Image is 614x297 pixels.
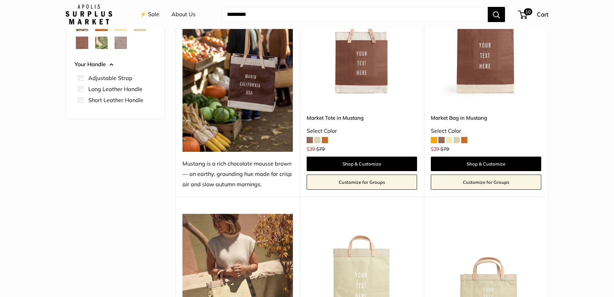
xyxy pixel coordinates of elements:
[88,85,142,93] label: Long Leather Handle
[431,146,439,152] span: $39
[95,37,108,49] button: Palm Leaf
[66,4,112,24] img: Apolis: Surplus Market
[171,9,196,20] a: About Us
[537,11,548,18] span: Cart
[182,159,293,190] div: Mustang is a rich chocolate mousse brown — an earthy, grounding hue made for crisp air and slow a...
[431,126,541,136] div: Select Color
[140,9,159,20] a: ⚡️ Sale
[307,175,417,190] a: Customize for Groups
[221,7,488,22] input: Search...
[431,175,541,190] a: Customize for Groups
[76,37,88,49] button: Mustang
[75,59,156,70] button: Your Handle
[519,9,548,20] a: 10 Cart
[307,146,315,152] span: $39
[307,157,417,171] a: Shop & Customize
[115,37,127,49] button: Taupe
[307,114,417,122] a: Market Tote in Mustang
[440,146,449,152] span: $79
[88,74,132,82] label: Adjustable Strap
[524,8,532,15] span: 10
[316,146,325,152] span: $79
[88,96,143,104] label: Short Leather Handle
[307,126,417,136] div: Select Color
[431,157,541,171] a: Shop & Customize
[488,7,505,22] button: Search
[431,114,541,122] a: Market Bag in Mustang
